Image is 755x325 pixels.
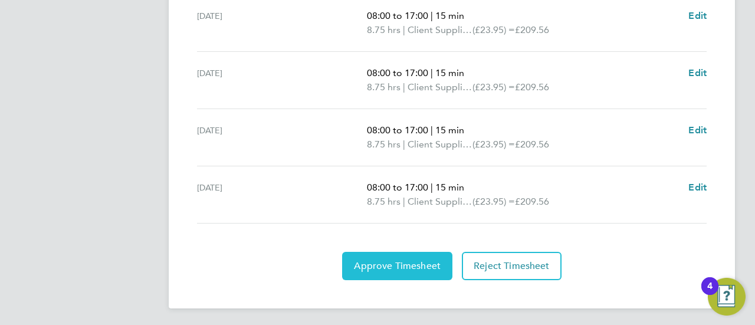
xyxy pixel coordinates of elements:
span: 8.75 hrs [367,139,401,150]
div: [DATE] [197,66,367,94]
span: Client Supplied [408,23,472,37]
a: Edit [688,9,707,23]
span: Client Supplied [408,137,472,152]
span: Edit [688,67,707,78]
button: Reject Timesheet [462,252,562,280]
span: Reject Timesheet [474,260,550,272]
span: (£23.95) = [472,196,515,207]
span: Client Supplied [408,195,472,209]
span: 15 min [435,67,464,78]
div: [DATE] [197,180,367,209]
span: | [403,24,405,35]
span: £209.56 [515,196,549,207]
span: | [403,139,405,150]
div: [DATE] [197,9,367,37]
span: Approve Timesheet [354,260,441,272]
a: Edit [688,123,707,137]
span: Client Supplied [408,80,472,94]
span: | [431,10,433,21]
span: 15 min [435,124,464,136]
span: 08:00 to 17:00 [367,124,428,136]
span: | [431,67,433,78]
span: | [431,182,433,193]
button: Open Resource Center, 4 new notifications [708,278,746,316]
a: Edit [688,66,707,80]
span: 8.75 hrs [367,196,401,207]
span: 8.75 hrs [367,81,401,93]
span: 8.75 hrs [367,24,401,35]
span: 08:00 to 17:00 [367,67,428,78]
span: £209.56 [515,81,549,93]
button: Approve Timesheet [342,252,452,280]
span: 08:00 to 17:00 [367,10,428,21]
span: 15 min [435,10,464,21]
div: [DATE] [197,123,367,152]
span: 15 min [435,182,464,193]
span: 08:00 to 17:00 [367,182,428,193]
span: Edit [688,10,707,21]
span: (£23.95) = [472,24,515,35]
span: | [431,124,433,136]
span: Edit [688,182,707,193]
span: (£23.95) = [472,81,515,93]
span: £209.56 [515,139,549,150]
span: Edit [688,124,707,136]
a: Edit [688,180,707,195]
span: £209.56 [515,24,549,35]
div: 4 [707,286,713,301]
span: | [403,81,405,93]
span: | [403,196,405,207]
span: (£23.95) = [472,139,515,150]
